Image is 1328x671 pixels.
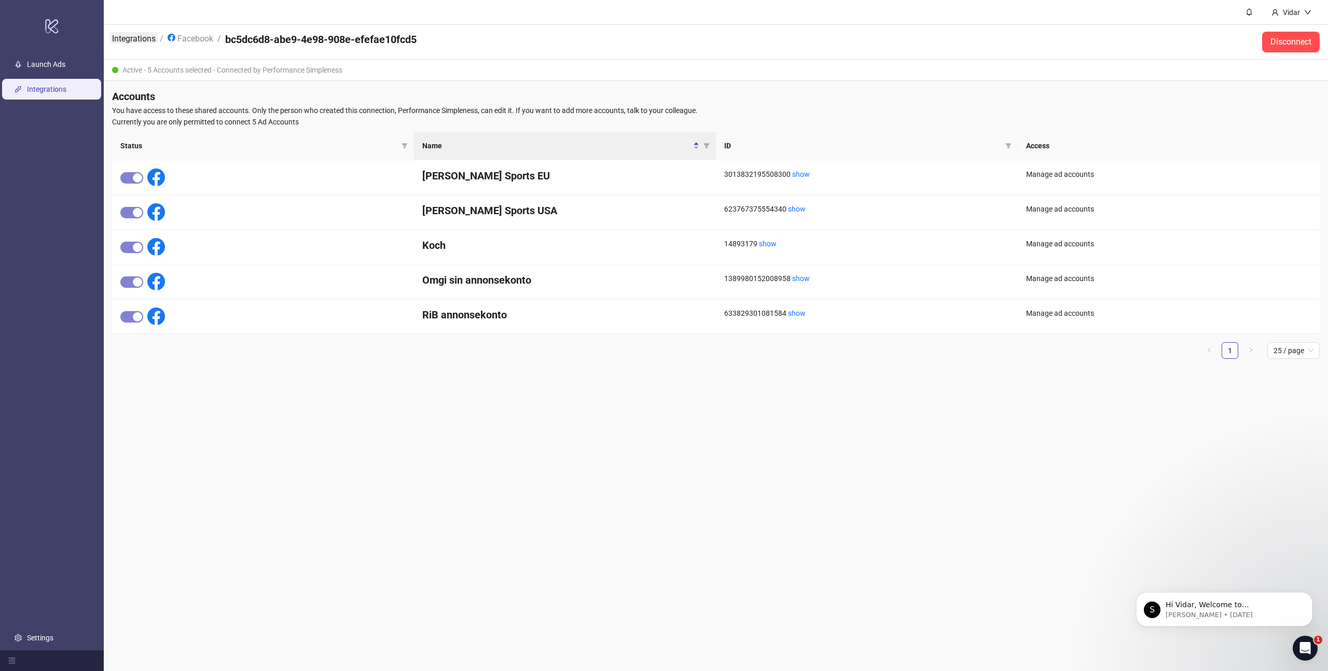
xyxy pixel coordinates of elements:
[1026,238,1311,249] div: Manage ad accounts
[724,140,1001,151] span: ID
[1026,203,1311,215] div: Manage ad accounts
[1026,169,1311,180] div: Manage ad accounts
[1026,273,1311,284] div: Manage ad accounts
[422,169,708,183] h4: [PERSON_NAME] Sports EU
[1270,37,1311,47] span: Disconnect
[1242,342,1259,359] li: Next Page
[1293,636,1318,661] iframe: Intercom live chat
[422,273,708,287] h4: Omgi sin annonsekonto
[1304,9,1311,16] span: down
[788,205,806,213] a: show
[110,32,158,44] a: Integrations
[399,138,410,153] span: filter
[112,89,1320,104] h4: Accounts
[724,273,1009,284] div: 1389980152008958
[1206,347,1212,353] span: left
[1003,138,1014,153] span: filter
[1242,342,1259,359] button: right
[703,143,710,149] span: filter
[1262,32,1320,52] button: Disconnect
[788,309,806,317] a: show
[792,170,810,178] a: show
[402,143,408,149] span: filter
[225,32,417,47] h4: bc5dc6d8-abe9-4e98-908e-efefae10fcd5
[422,307,708,322] h4: RiB annonsekonto
[27,634,53,642] a: Settings
[1005,143,1012,149] span: filter
[1120,570,1328,643] iframe: Intercom notifications message
[27,60,65,68] a: Launch Ads
[1314,636,1322,644] span: 1
[104,60,1328,81] div: Active - 5 Accounts selected - Connected by Performance Simpleness
[422,140,691,151] span: Name
[701,138,712,153] span: filter
[27,85,66,93] a: Integrations
[724,203,1009,215] div: 623767375554340
[165,32,215,44] a: Facebook
[1201,342,1218,359] button: left
[1274,343,1313,358] span: 25 / page
[120,140,397,151] span: Status
[1267,342,1320,359] div: Page Size
[759,240,777,248] a: show
[1026,307,1311,319] div: Manage ad accounts
[414,132,716,160] th: Name
[1279,7,1304,18] div: Vidar
[1201,342,1218,359] li: Previous Page
[112,116,1320,128] span: Currently you are only permitted to connect 5 Ad Accounts
[1222,342,1238,359] li: 1
[8,657,16,664] span: menu-fold
[724,169,1009,180] div: 3013832195508300
[1246,8,1253,16] span: bell
[1222,343,1238,358] a: 1
[1271,9,1279,16] span: user
[112,105,1320,116] span: You have access to these shared accounts. Only the person who created this connection, Performanc...
[1248,347,1254,353] span: right
[160,32,163,52] li: /
[792,274,810,283] a: show
[724,307,1009,319] div: 633829301081584
[724,238,1009,249] div: 14893179
[422,238,708,253] h4: Koch
[217,32,221,52] li: /
[422,203,708,218] h4: [PERSON_NAME] Sports USA
[1018,132,1320,160] th: Access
